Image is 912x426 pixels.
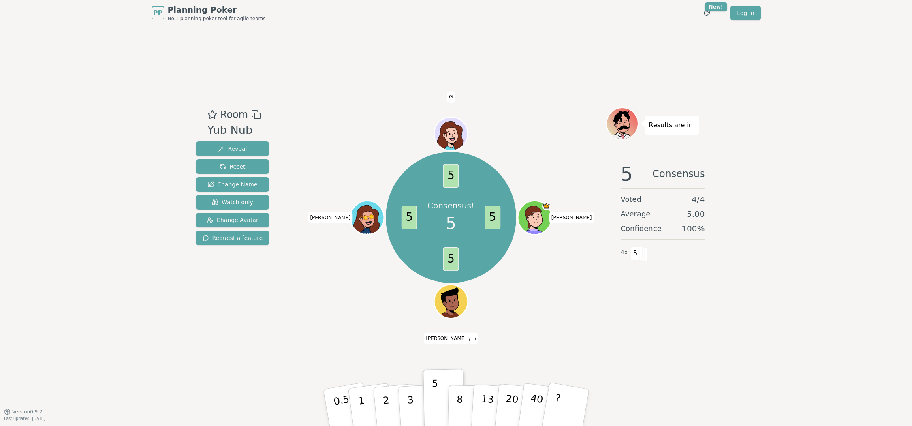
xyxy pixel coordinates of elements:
[621,223,662,234] span: Confidence
[631,246,640,260] span: 5
[196,141,269,156] button: Reveal
[621,194,642,205] span: Voted
[152,4,266,22] a: PPPlanning PokerNo.1 planning poker tool for agile teams
[168,4,266,15] span: Planning Poker
[218,145,247,153] span: Reveal
[649,120,696,131] p: Results are in!
[692,194,705,205] span: 4 / 4
[207,180,257,188] span: Change Name
[196,177,269,192] button: Change Name
[621,164,633,184] span: 5
[621,208,651,220] span: Average
[203,234,263,242] span: Request a feature
[220,107,248,122] span: Room
[681,223,705,234] span: 100 %
[196,213,269,227] button: Change Avatar
[402,206,417,229] span: 5
[466,337,476,340] span: (you)
[700,6,714,20] button: New!
[212,198,253,206] span: Watch only
[730,6,760,20] a: Log in
[207,107,217,122] button: Add as favourite
[446,211,456,235] span: 5
[542,202,551,210] span: Jon is the host
[196,195,269,210] button: Watch only
[220,163,245,171] span: Reset
[153,8,162,18] span: PP
[308,212,352,223] span: Click to change your name
[207,216,258,224] span: Change Avatar
[427,200,474,211] p: Consensus!
[687,208,705,220] span: 5.00
[443,164,459,188] span: 5
[12,409,43,415] span: Version 0.9.2
[447,91,455,103] span: Click to change your name
[549,212,594,223] span: Click to change your name
[705,2,728,11] div: New!
[168,15,266,22] span: No.1 planning poker tool for agile teams
[443,247,459,271] span: 5
[4,416,45,421] span: Last updated: [DATE]
[652,164,705,184] span: Consensus
[431,378,438,422] p: 5
[621,248,628,257] span: 4 x
[435,285,467,317] button: Click to change your avatar
[207,122,261,139] div: Yub Nub
[4,409,43,415] button: Version0.9.2
[485,206,500,229] span: 5
[196,231,269,245] button: Request a feature
[196,159,269,174] button: Reset
[424,332,478,344] span: Click to change your name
